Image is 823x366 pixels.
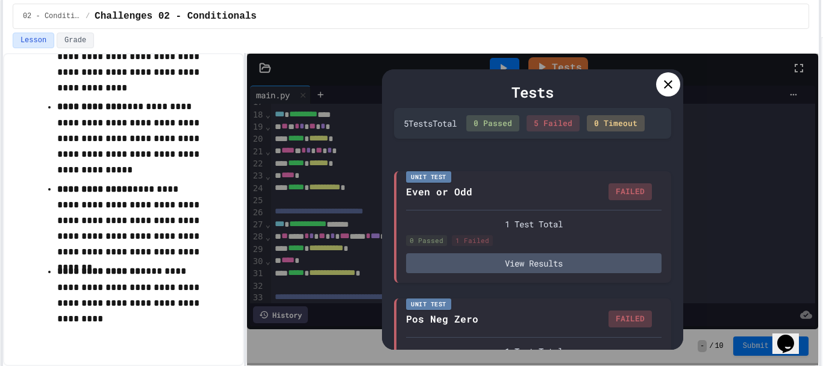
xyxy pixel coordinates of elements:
[406,235,447,247] div: 0 Passed
[609,311,652,327] div: FAILED
[466,115,519,132] div: 0 Passed
[527,115,580,132] div: 5 Failed
[587,115,645,132] div: 0 Timeout
[394,81,671,103] div: Tests
[13,33,54,48] button: Lesson
[406,185,472,199] div: Even or Odd
[406,218,662,230] div: 1 Test Total
[404,117,457,130] div: 5 Test s Total
[406,298,451,310] div: Unit Test
[406,312,478,326] div: Pos Neg Zero
[772,318,811,354] iframe: chat widget
[609,183,652,200] div: FAILED
[95,9,257,24] span: Challenges 02 - Conditionals
[452,235,493,247] div: 1 Failed
[57,33,94,48] button: Grade
[86,11,90,21] span: /
[406,171,451,183] div: Unit Test
[23,11,81,21] span: 02 - Conditional Statements (if)
[406,253,662,273] button: View Results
